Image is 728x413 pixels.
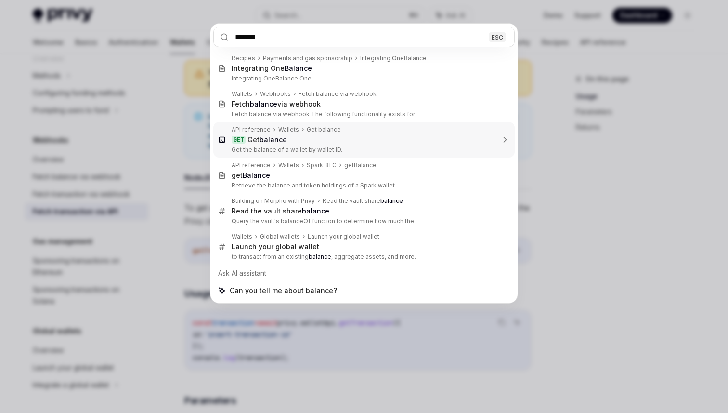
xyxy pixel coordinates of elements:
div: Get balance [307,126,341,133]
p: Integrating OneBalance One [232,75,494,82]
div: Get [247,135,287,144]
div: Launch your global wallet [308,233,379,240]
p: Retrieve the balance and token holdings of a Spark wallet. [232,182,494,189]
div: API reference [232,161,271,169]
div: Webhooks [260,90,291,98]
b: balance [309,253,331,260]
p: to transact from an existing , aggregate assets, and more. [232,253,494,261]
div: getBalance [344,161,377,169]
div: Wallets [278,126,299,133]
b: balance [250,100,277,108]
div: Building on Morpho with Privy [232,197,315,205]
div: Wallets [232,90,252,98]
div: GET [232,136,246,144]
b: Balance [285,64,312,72]
div: Fetch via webhook [232,100,321,108]
div: get [232,171,270,180]
div: Integrating One [232,64,312,73]
div: Wallets [232,233,252,240]
div: Fetch balance via webhook [299,90,377,98]
div: Read the vault share [232,207,329,215]
p: Get the balance of a wallet by wallet ID. [232,146,494,154]
div: Launch your global wallet [232,242,319,251]
b: balance [302,207,329,215]
div: Spark BTC [307,161,337,169]
b: balance [260,135,287,144]
span: Can you tell me about balance? [230,286,337,295]
div: Global wallets [260,233,300,240]
b: balance [380,197,403,204]
div: ESC [489,32,506,42]
div: Read the vault share [323,197,403,205]
div: Integrating OneBalance [360,54,427,62]
p: Fetch balance via webhook The following functionality exists for [232,110,494,118]
div: Ask AI assistant [213,265,515,282]
div: Wallets [278,161,299,169]
div: Payments and gas sponsorship [263,54,352,62]
b: Balance [243,171,270,179]
div: API reference [232,126,271,133]
p: Query the vault's balanceOf function to determine how much the [232,217,494,225]
div: Recipes [232,54,255,62]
